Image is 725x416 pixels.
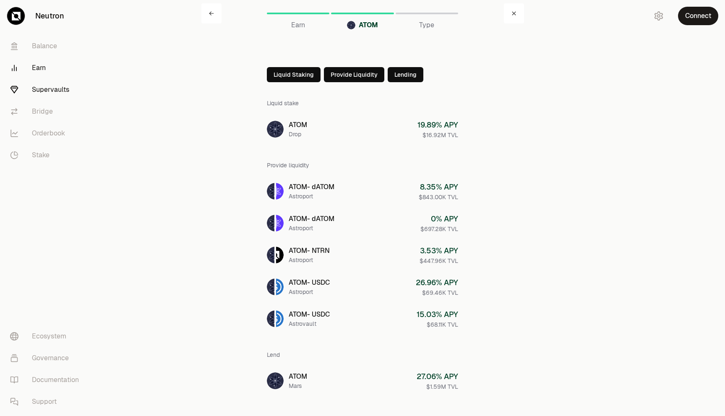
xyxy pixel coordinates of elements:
[276,247,284,263] img: NTRN
[347,21,355,29] img: ATOM
[267,372,284,389] img: ATOM
[276,310,284,327] img: USDC
[289,278,330,288] div: ATOM - USDC
[289,182,334,192] div: ATOM - dATOM
[417,119,458,131] div: 19.89 % APY
[276,183,284,200] img: dATOM
[331,3,394,23] a: ATOMATOM
[276,215,284,231] img: dATOM
[291,20,305,30] span: Earn
[3,325,91,347] a: Ecosystem
[267,183,274,200] img: ATOM
[289,256,330,264] div: Astroport
[267,215,274,231] img: ATOM
[417,371,458,382] div: 27.06 % APY
[260,304,465,334] a: ATOMUSDCATOM- USDCAstrovault15.03% APY$68.11K TVL
[3,391,91,413] a: Support
[359,20,378,30] span: ATOM
[3,369,91,391] a: Documentation
[419,193,458,201] div: $843.00K TVL
[416,277,458,289] div: 26.96 % APY
[260,114,465,144] a: ATOMATOMDrop19.89% APY$16.92M TVL
[324,67,384,82] button: Provide Liquidity
[420,245,458,257] div: 3.53 % APY
[420,257,458,265] div: $447.96K TVL
[416,289,458,297] div: $69.46K TVL
[678,7,718,25] button: Connect
[289,246,330,256] div: ATOM - NTRN
[289,320,330,328] div: Astrovault
[267,154,458,176] div: Provide liquidity
[417,309,458,320] div: 15.03 % APY
[289,120,307,130] div: ATOM
[289,288,330,296] div: Astroport
[289,192,334,200] div: Astroport
[3,101,91,122] a: Bridge
[3,35,91,57] a: Balance
[289,224,334,232] div: Astroport
[289,130,307,138] div: Drop
[419,181,458,193] div: 8.35 % APY
[267,344,458,366] div: Lend
[260,272,465,302] a: ATOMUSDCATOM- USDCAstroport26.96% APY$69.46K TVL
[289,372,307,382] div: ATOM
[420,225,458,233] div: $697.28K TVL
[3,347,91,369] a: Governance
[267,278,274,295] img: ATOM
[267,92,458,114] div: Liquid stake
[417,382,458,391] div: $1.59M TVL
[267,3,329,23] a: Earn
[419,20,434,30] span: Type
[260,176,465,206] a: ATOMdATOMATOM- dATOMAstroport8.35% APY$843.00K TVL
[289,382,307,390] div: Mars
[3,57,91,79] a: Earn
[260,208,465,238] a: ATOMdATOMATOM- dATOMAstroport0% APY$697.28K TVL
[3,79,91,101] a: Supervaults
[388,67,423,82] button: Lending
[267,67,321,82] button: Liquid Staking
[3,122,91,144] a: Orderbook
[267,121,284,138] img: ATOM
[260,240,465,270] a: ATOMNTRNATOM- NTRNAstroport3.53% APY$447.96K TVL
[260,366,465,396] a: ATOMATOMMars27.06% APY$1.59M TVL
[417,131,458,139] div: $16.92M TVL
[3,144,91,166] a: Stake
[276,278,284,295] img: USDC
[420,213,458,225] div: 0 % APY
[289,309,330,320] div: ATOM - USDC
[417,320,458,329] div: $68.11K TVL
[289,214,334,224] div: ATOM - dATOM
[267,310,274,327] img: ATOM
[267,247,274,263] img: ATOM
